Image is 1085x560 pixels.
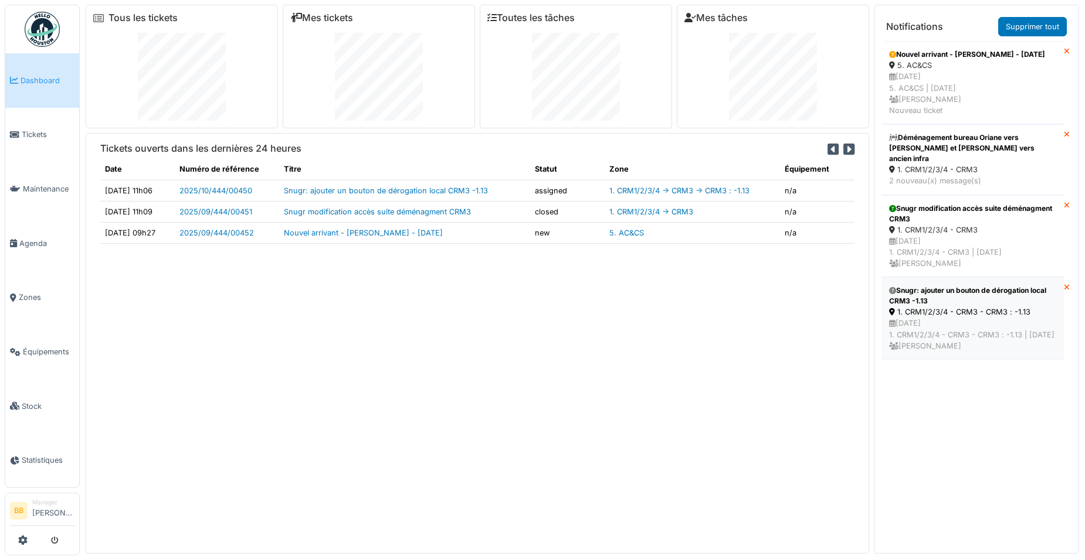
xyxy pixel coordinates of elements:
div: 1. CRM1/2/3/4 - CRM3 [889,224,1056,235]
span: Maintenance [23,183,74,194]
a: Snugr: ajouter un bouton de dérogation local CRM3 -1.13 1. CRM1/2/3/4 - CRM3 - CRM3 : -1.13 [DATE... [881,277,1064,360]
span: Dashboard [21,75,74,86]
span: Stock [22,401,74,412]
a: Stock [5,379,79,433]
td: [DATE] 09h27 [100,222,175,243]
a: Tickets [5,108,79,162]
a: 1. CRM1/2/3/4 -> CRM3 [609,207,693,216]
img: Badge_color-CXgf-gQk.svg [25,12,60,47]
div: Nouvel arrivant - [PERSON_NAME] - [DATE] [889,49,1056,60]
td: assigned [530,180,605,201]
a: Snugr modification accès suite déménagment CRM3 [284,207,471,216]
span: Agenda [19,238,74,249]
th: Numéro de référence [175,159,280,180]
a: Snugr modification accès suite déménagment CRM3 1. CRM1/2/3/4 - CRM3 [DATE]1. CRM1/2/3/4 - CRM3 |... [881,195,1064,278]
th: Statut [530,159,605,180]
a: Mes tickets [290,12,353,23]
th: Équipement [780,159,855,180]
a: Maintenance [5,162,79,216]
a: Mes tâches [684,12,748,23]
a: Nouvel arrivant - [PERSON_NAME] - [DATE] 5. AC&CS [DATE]5. AC&CS | [DATE] [PERSON_NAME]Nouveau ti... [881,41,1064,124]
a: 1. CRM1/2/3/4 -> CRM3 -> CRM3 : -1.13 [609,186,750,195]
a: 5. AC&CS [609,228,644,237]
a: 2025/09/444/00451 [179,207,252,216]
div: 1. CRM1/2/3/4 - CRM3 [889,164,1056,175]
div: Snugr modification accès suite déménagment CRM3 [889,203,1056,224]
div: 1. CRM1/2/3/4 - CRM3 - CRM3 : -1.13 [889,306,1056,317]
a: BB Manager[PERSON_NAME] [10,498,74,526]
a: Snugr: ajouter un bouton de dérogation local CRM3 -1.13 [284,186,488,195]
span: Équipements [23,346,74,357]
li: [PERSON_NAME] [32,498,74,523]
div: [DATE] 1. CRM1/2/3/4 - CRM3 | [DATE] [PERSON_NAME] [889,235,1056,269]
h6: Tickets ouverts dans les dernières 24 heures [100,143,301,154]
a: Toutes les tâches [487,12,575,23]
td: new [530,222,605,243]
a: Déménagement bureau Oriane vers [PERSON_NAME] et [PERSON_NAME] vers ancien infra 1. CRM1/2/3/4 - ... [881,124,1064,194]
td: n/a [780,201,855,222]
th: Titre [279,159,530,180]
div: 5. AC&CS [889,60,1056,71]
span: Zones [19,292,74,303]
a: Équipements [5,325,79,379]
td: n/a [780,222,855,243]
a: 2025/10/444/00450 [179,186,252,195]
a: Dashboard [5,53,79,108]
span: Statistiques [22,455,74,466]
div: Manager [32,498,74,507]
div: Déménagement bureau Oriane vers [PERSON_NAME] et [PERSON_NAME] vers ancien infra [889,132,1056,164]
a: Tous les tickets [108,12,178,23]
a: 2025/09/444/00452 [179,228,254,237]
td: closed [530,201,605,222]
div: Snugr: ajouter un bouton de dérogation local CRM3 -1.13 [889,285,1056,306]
div: [DATE] 1. CRM1/2/3/4 - CRM3 - CRM3 : -1.13 | [DATE] [PERSON_NAME] [889,317,1056,351]
th: Date [100,159,175,180]
li: BB [10,502,28,520]
th: Zone [605,159,780,180]
a: Supprimer tout [998,17,1067,36]
h6: Notifications [886,21,943,32]
a: Agenda [5,216,79,271]
td: [DATE] 11h06 [100,180,175,201]
a: Zones [5,271,79,325]
div: [DATE] 5. AC&CS | [DATE] [PERSON_NAME] Nouveau ticket [889,71,1056,116]
td: n/a [780,180,855,201]
a: Nouvel arrivant - [PERSON_NAME] - [DATE] [284,228,443,237]
div: 2 nouveau(x) message(s) [889,175,1056,186]
span: Tickets [22,129,74,140]
td: [DATE] 11h09 [100,201,175,222]
a: Statistiques [5,433,79,488]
